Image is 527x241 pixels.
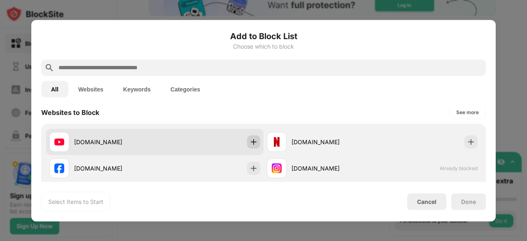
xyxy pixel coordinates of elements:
img: favicons [272,137,282,147]
span: Already blocked [440,165,478,171]
img: favicons [54,163,64,173]
div: Select Items to Start [48,197,103,206]
div: Choose which to block [41,43,486,49]
button: Websites [68,81,113,97]
div: [DOMAIN_NAME] [291,164,372,173]
div: [DOMAIN_NAME] [74,164,155,173]
div: Cancel [417,198,436,205]
img: search.svg [44,63,54,73]
h6: Add to Block List [41,30,486,42]
div: Websites to Block [41,108,99,116]
div: See more [456,108,479,116]
button: Keywords [113,81,161,97]
button: Categories [161,81,210,97]
div: [DOMAIN_NAME] [291,138,372,146]
div: Done [461,198,476,205]
img: favicons [54,137,64,147]
div: [DOMAIN_NAME] [74,138,155,146]
button: All [41,81,68,97]
img: favicons [272,163,282,173]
